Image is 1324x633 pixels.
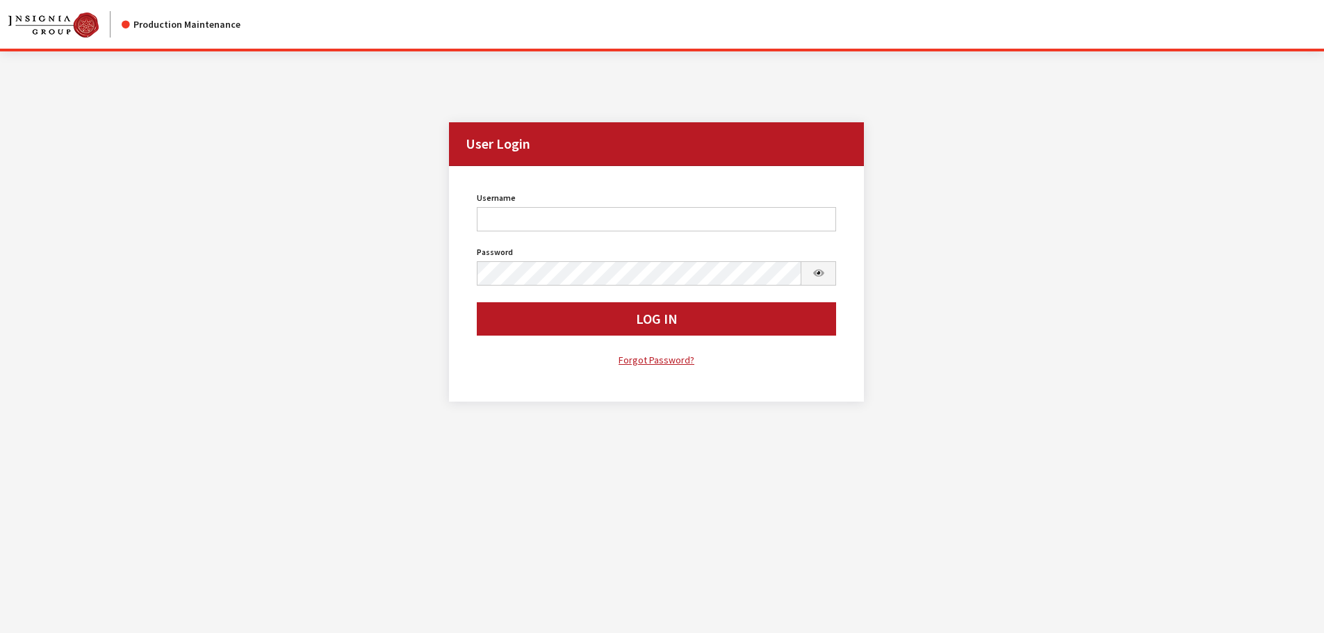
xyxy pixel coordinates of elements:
label: Username [477,192,516,204]
div: Production Maintenance [122,17,240,32]
img: Catalog Maintenance [8,13,99,38]
button: Log In [477,302,837,336]
label: Password [477,246,513,258]
button: Show Password [801,261,837,286]
h2: User Login [449,122,865,166]
a: Insignia Group logo [8,11,122,38]
a: Forgot Password? [477,352,837,368]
